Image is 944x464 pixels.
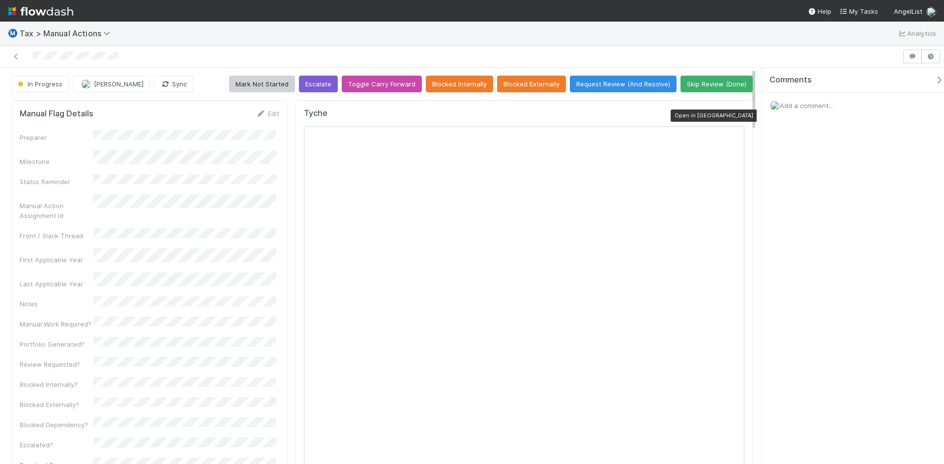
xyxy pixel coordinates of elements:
[897,27,936,39] a: Analytics
[680,76,753,92] button: Skip Review (Done)
[73,76,150,92] button: [PERSON_NAME]
[8,29,18,37] span: Ⓜ️
[20,339,93,349] div: Portfolio Generated?
[20,109,93,119] h5: Manual Flag Details
[20,177,93,187] div: Status Reminder
[20,400,93,409] div: Blocked Externally?
[20,255,93,265] div: First Applicable Year
[81,79,91,89] img: avatar_e41e7ae5-e7d9-4d8d-9f56-31b0d7a2f4fd.png
[20,231,93,241] div: Front / Slack Thread
[894,7,922,15] span: AngelList
[20,420,93,430] div: Blocked Dependency?
[20,440,93,450] div: Escalated?
[769,75,812,85] span: Comments
[20,201,93,220] div: Manual Action Assignment Id
[497,76,566,92] button: Blocked Externally
[304,109,327,118] h5: Tyche
[94,80,144,88] span: [PERSON_NAME]
[839,7,878,15] span: My Tasks
[20,380,93,389] div: Blocked Internally?
[154,76,193,92] button: Sync
[8,3,73,20] img: logo-inverted-e16ddd16eac7371096b0.svg
[20,157,93,166] div: Milestone
[839,6,878,16] a: My Tasks
[342,76,422,92] button: Toggle Carry Forward
[770,101,780,110] img: avatar_e41e7ae5-e7d9-4d8d-9f56-31b0d7a2f4fd.png
[20,359,93,369] div: Review Requested?
[20,28,115,38] span: Tax > Manual Actions
[426,76,493,92] button: Blocked Internally
[299,76,338,92] button: Escalate
[20,133,93,142] div: Preparer
[20,279,93,289] div: Last Applicable Year
[20,299,93,309] div: Notes
[256,109,279,117] a: Edit
[229,76,295,92] button: Mark Not Started
[808,6,831,16] div: Help
[20,319,93,329] div: Manual Work Required?
[570,76,677,92] button: Request Review (And Resolve)
[926,7,936,17] img: avatar_e41e7ae5-e7d9-4d8d-9f56-31b0d7a2f4fd.png
[780,102,833,109] span: Add a comment...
